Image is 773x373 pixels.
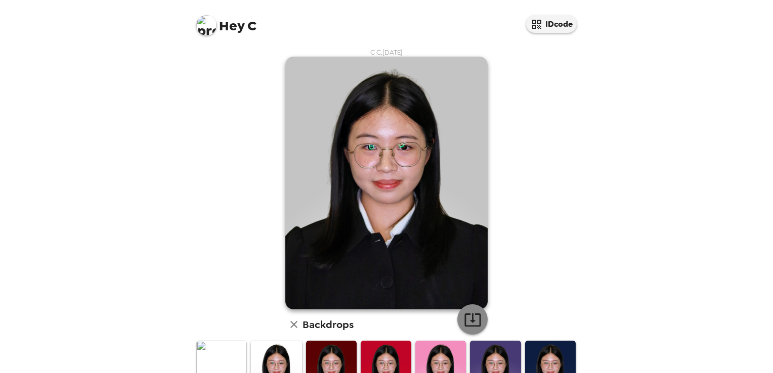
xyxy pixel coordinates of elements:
[370,48,403,57] span: C C , [DATE]
[303,316,354,333] h6: Backdrops
[219,17,244,35] span: Hey
[196,10,256,33] span: C
[285,57,488,309] img: user
[526,15,577,33] button: IDcode
[196,15,217,35] img: profile pic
